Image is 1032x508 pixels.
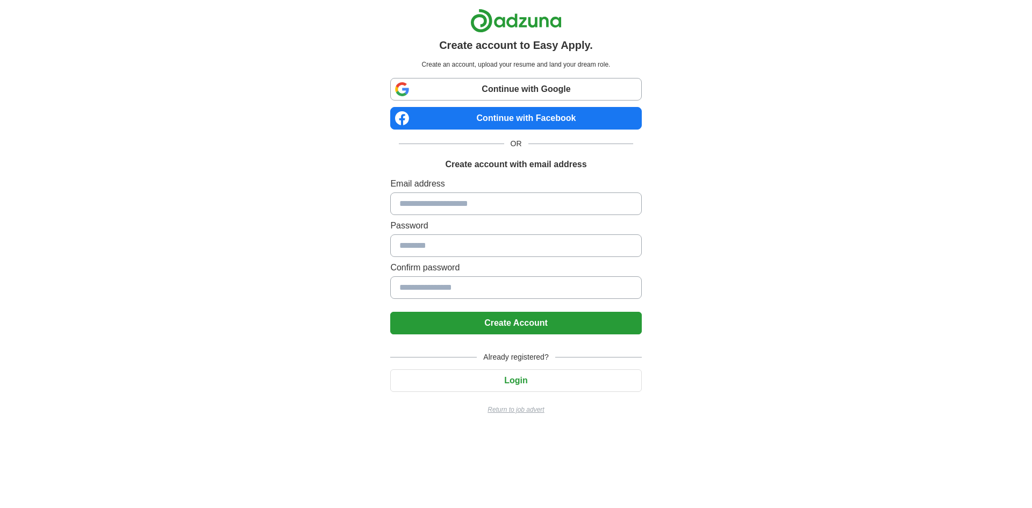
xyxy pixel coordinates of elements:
[477,352,555,363] span: Already registered?
[390,312,641,334] button: Create Account
[390,219,641,232] label: Password
[439,37,593,53] h1: Create account to Easy Apply.
[390,177,641,190] label: Email address
[392,60,639,69] p: Create an account, upload your resume and land your dream role.
[390,369,641,392] button: Login
[390,261,641,274] label: Confirm password
[390,405,641,414] a: Return to job advert
[390,78,641,101] a: Continue with Google
[445,158,586,171] h1: Create account with email address
[390,376,641,385] a: Login
[470,9,562,33] img: Adzuna logo
[504,138,528,149] span: OR
[390,107,641,130] a: Continue with Facebook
